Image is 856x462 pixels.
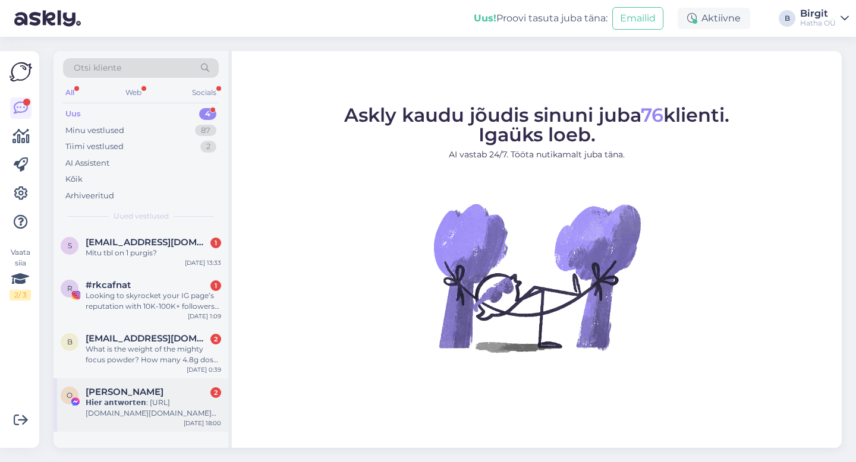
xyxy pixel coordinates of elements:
p: AI vastab 24/7. Tööta nutikamalt juba täna. [344,148,729,161]
div: Uus [65,108,81,120]
div: 1 [210,280,221,291]
div: Vaata siia [10,247,31,300]
div: [DATE] 18:00 [184,419,221,428]
div: 2 [200,141,216,153]
span: siiri.aiaste@gmail.com [86,237,209,248]
div: All [63,85,77,100]
div: Arhiveeritud [65,190,114,202]
span: Askly kaudu jõudis sinuni juba klienti. Igaüks loeb. [344,103,729,146]
div: Proovi tasuta juba täna: [474,11,608,26]
div: Kõik [65,173,83,185]
div: Mitu tbl on 1 purgis? [86,248,221,258]
div: 4 [199,108,216,120]
img: Askly Logo [10,61,32,83]
div: Web [123,85,144,100]
div: Birgit [800,9,836,18]
span: s [68,241,72,250]
div: Looking to skyrocket your IG page’s reputation with 10K-100K+ followers instantly? 🚀 🔥 HQ Followe... [86,290,221,312]
div: 1 [210,238,221,248]
span: b [67,337,73,346]
div: Hatha OÜ [800,18,836,28]
span: Uued vestlused [114,211,169,221]
div: B [779,10,795,27]
div: Tiimi vestlused [65,141,124,153]
span: O [67,391,73,400]
a: BirgitHatha OÜ [800,9,849,28]
div: 𝗛𝗶𝗲𝗿 𝗮𝗻𝘁𝘄𝗼𝗿𝘁𝗲𝗻: [URL][DOMAIN_NAME][DOMAIN_NAME] 𝙃𝙞𝙣𝙬𝙚𝙞𝙨: 𝗪𝗲𝗻𝗻 𝗦𝗶𝗲 𝟮𝟰 𝗦𝘁𝘂𝗻𝗱𝗲𝗻 𝗹𝗮𝗻𝗴 𝗭𝘂𝗴𝗿𝗶𝗳𝗳 𝗮𝘂𝗳 𝗱𝗶𝗲... [86,397,221,419]
div: AI Assistent [65,157,109,169]
div: [DATE] 0:39 [187,365,221,374]
button: Emailid [612,7,663,30]
div: Socials [190,85,219,100]
b: Uus! [474,12,496,24]
span: 76 [641,103,663,126]
span: Otsi kliente [74,62,121,74]
span: #rkcafnat [86,280,131,290]
div: 2 [210,387,221,398]
span: r [67,284,73,293]
span: Ornella Occhipinti [86,387,163,397]
div: What is the weight of the mighty focus powder? How many 4.8g doses does one jar of it have? [86,344,221,365]
div: 2 / 3 [10,290,31,300]
div: [DATE] 1:09 [188,312,221,321]
div: 87 [195,125,216,137]
div: [DATE] 13:33 [185,258,221,267]
span: bharatsonkiya01@gmail.com [86,333,209,344]
img: No Chat active [430,170,644,384]
div: Aktiivne [678,8,750,29]
div: Minu vestlused [65,125,124,137]
div: 2 [210,334,221,344]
